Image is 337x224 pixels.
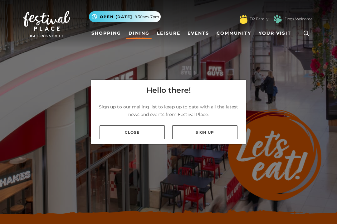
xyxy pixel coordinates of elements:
[154,27,183,39] a: Leisure
[100,125,165,139] a: Close
[250,16,268,22] a: FP Family
[23,11,70,37] img: Festival Place Logo
[126,27,152,39] a: Dining
[214,27,254,39] a: Community
[96,103,241,118] p: Sign up to our mailing list to keep up to date with all the latest news and events from Festival ...
[135,14,159,20] span: 9.30am-7pm
[259,30,291,37] span: Your Visit
[185,27,212,39] a: Events
[256,27,297,39] a: Your Visit
[172,125,237,139] a: Sign up
[89,11,161,22] button: Open [DATE] 9.30am-7pm
[100,14,132,20] span: Open [DATE]
[89,27,124,39] a: Shopping
[146,85,191,96] h4: Hello there!
[285,16,314,22] a: Dogs Welcome!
